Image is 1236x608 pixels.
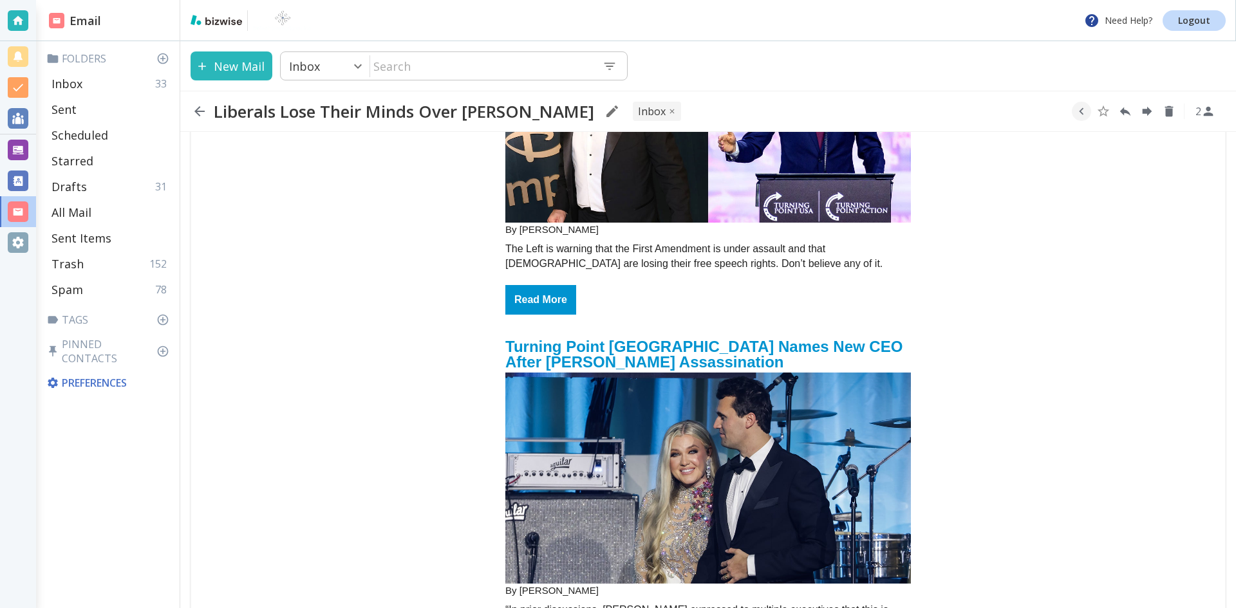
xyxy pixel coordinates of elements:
p: Trash [51,256,84,272]
p: Spam [51,282,83,297]
div: Inbox33 [46,71,174,97]
div: Sent Items [46,225,174,251]
p: Scheduled [51,127,108,143]
p: Inbox [51,76,82,91]
img: DashboardSidebarEmail.svg [49,13,64,28]
p: Tags [46,313,174,327]
div: Trash152 [46,251,174,277]
div: Sent [46,97,174,122]
h2: Liberals Lose Their Minds Over [PERSON_NAME] [214,101,594,122]
p: 33 [155,77,172,91]
p: Pinned Contacts [46,337,174,365]
div: Drafts31 [46,174,174,199]
div: Scheduled [46,122,174,148]
p: INBOX [638,104,666,118]
p: Sent Items [51,230,111,246]
p: Need Help? [1084,13,1152,28]
button: Reply [1116,102,1135,121]
input: Search [370,53,592,79]
img: BioTech International [253,10,312,31]
div: Starred [46,148,174,174]
img: bizwise [191,15,242,25]
button: Delete [1159,102,1179,121]
a: Logout [1163,10,1226,31]
div: Spam78 [46,277,174,302]
p: Sent [51,102,77,117]
p: Preferences [46,376,172,390]
p: Starred [51,153,93,169]
p: Logout [1178,16,1210,25]
p: All Mail [51,205,91,220]
p: 78 [155,282,172,297]
div: Preferences [44,371,174,395]
p: 2 [1195,104,1201,118]
button: New Mail [191,51,272,80]
p: Drafts [51,179,87,194]
h2: Email [49,12,101,30]
p: Inbox [289,59,320,74]
p: Folders [46,51,174,66]
p: 152 [149,257,172,271]
p: 31 [155,180,172,194]
button: See Participants [1190,96,1221,127]
button: Forward [1138,102,1157,121]
div: All Mail [46,199,174,225]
